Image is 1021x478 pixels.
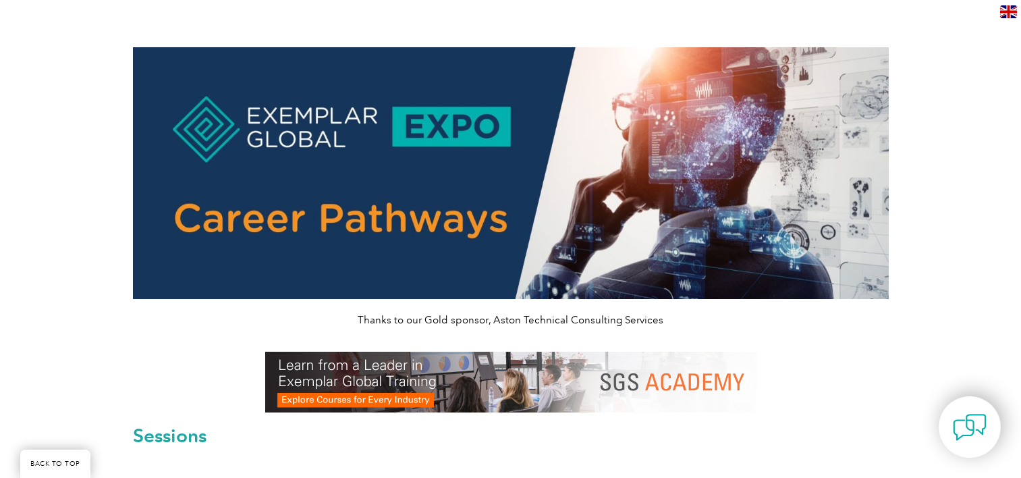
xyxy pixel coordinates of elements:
[265,352,756,413] img: SGS
[133,47,889,299] img: career pathways
[133,313,889,327] p: Thanks to our Gold sponsor, Aston Technical Consulting Services
[1000,5,1017,18] img: en
[20,450,90,478] a: BACK TO TOP
[133,426,889,445] h2: Sessions
[953,410,987,444] img: contact-chat.png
